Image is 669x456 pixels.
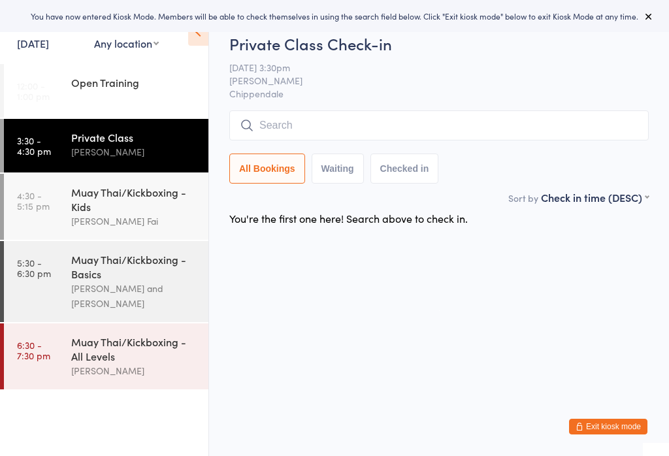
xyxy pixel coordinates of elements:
span: [PERSON_NAME] [229,74,628,87]
button: All Bookings [229,154,305,184]
label: Sort by [508,191,538,204]
a: 12:00 -1:00 pmOpen Training [4,64,208,118]
button: Checked in [370,154,439,184]
a: 3:30 -4:30 pmPrivate Class[PERSON_NAME] [4,119,208,172]
a: 5:30 -6:30 pmMuay Thai/Kickboxing - Basics[PERSON_NAME] and [PERSON_NAME] [4,241,208,322]
div: Muay Thai/Kickboxing - Kids [71,185,197,214]
button: Waiting [312,154,364,184]
div: Check in time (DESC) [541,190,649,204]
div: Open Training [71,75,197,90]
div: [PERSON_NAME] [71,363,197,378]
div: Muay Thai/Kickboxing - Basics [71,252,197,281]
time: 3:30 - 4:30 pm [17,135,51,156]
div: [PERSON_NAME] [71,144,197,159]
input: Search [229,110,649,140]
time: 6:30 - 7:30 pm [17,340,50,361]
h2: Private Class Check-in [229,33,649,54]
time: 5:30 - 6:30 pm [17,257,51,278]
div: [PERSON_NAME] Fai [71,214,197,229]
button: Exit kiosk mode [569,419,647,434]
a: 6:30 -7:30 pmMuay Thai/Kickboxing - All Levels[PERSON_NAME] [4,323,208,389]
span: [DATE] 3:30pm [229,61,628,74]
time: 4:30 - 5:15 pm [17,190,50,211]
div: You have now entered Kiosk Mode. Members will be able to check themselves in using the search fie... [21,10,648,22]
div: [PERSON_NAME] and [PERSON_NAME] [71,281,197,311]
span: Chippendale [229,87,649,100]
a: [DATE] [17,36,49,50]
a: 4:30 -5:15 pmMuay Thai/Kickboxing - Kids[PERSON_NAME] Fai [4,174,208,240]
div: Muay Thai/Kickboxing - All Levels [71,334,197,363]
div: Any location [94,36,159,50]
time: 12:00 - 1:00 pm [17,80,50,101]
div: You're the first one here! Search above to check in. [229,211,468,225]
div: Private Class [71,130,197,144]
